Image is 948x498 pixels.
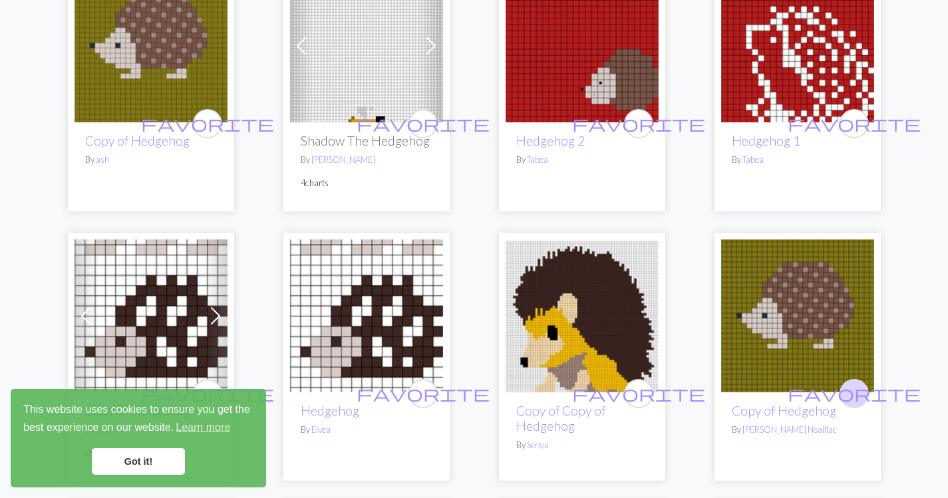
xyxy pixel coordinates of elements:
[290,38,443,51] a: Shadow The Hedgehog
[516,133,585,148] a: Hedgehog 2
[301,133,432,148] h2: Shadow The Hedgehog
[840,109,869,138] button: favourite
[85,154,217,166] p: By
[788,113,921,134] span: favorite
[357,113,490,134] span: favorite
[85,133,190,148] a: Copy of Hedgehog
[742,424,837,435] a: [PERSON_NAME] Noaillac
[788,110,921,137] i: favourite
[742,154,764,165] a: Tabea
[141,113,274,134] span: favorite
[290,308,443,320] a: Hedgehog
[624,379,653,408] button: favourite
[572,380,705,407] i: favourite
[193,109,222,138] button: favourite
[357,110,490,137] i: favourite
[311,154,375,165] a: [PERSON_NAME]
[141,380,274,407] i: favourite
[506,308,659,320] a: Hedgehog
[193,379,222,408] button: favourite
[408,109,438,138] button: favourite
[788,383,921,404] span: favorite
[301,403,359,418] a: Hedgehog
[75,308,228,320] a: Hedgehog
[301,424,432,436] p: By
[840,379,869,408] button: favourite
[92,448,185,475] a: dismiss cookie message
[572,113,705,134] span: favorite
[516,439,648,451] p: By
[75,38,228,51] a: Hedgehog
[301,177,432,189] p: 4 charts
[311,424,331,435] a: Elvea
[141,110,274,137] i: favourite
[527,154,548,165] a: Tabea
[572,383,705,404] span: favorite
[721,239,874,392] img: Hedgehog
[732,133,800,148] a: Hedgehog 1
[301,154,432,166] p: By
[732,154,864,166] p: By
[357,380,490,407] i: favourite
[721,38,874,51] a: Hedgehog 1
[506,239,659,392] img: Hedgehog
[75,239,228,392] img: Hedgehog
[732,424,864,436] p: By
[408,379,438,408] button: favourite
[516,403,605,434] a: Copy of Copy of Hedgehog
[721,308,874,320] a: Hedgehog
[788,380,921,407] i: favourite
[174,418,232,437] a: learn more about cookies
[624,109,653,138] button: favourite
[11,389,266,487] div: cookieconsent
[732,403,836,418] a: Copy of Hedgehog
[516,154,648,166] p: By
[527,439,549,450] a: Seriya
[96,154,109,165] a: ash
[357,383,490,404] span: favorite
[572,110,705,137] i: favourite
[141,383,274,404] span: favorite
[290,239,443,392] img: Hedgehog
[23,402,253,437] span: This website uses cookies to ensure you get the best experience on our website.
[506,38,659,51] a: Hedgehog 2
